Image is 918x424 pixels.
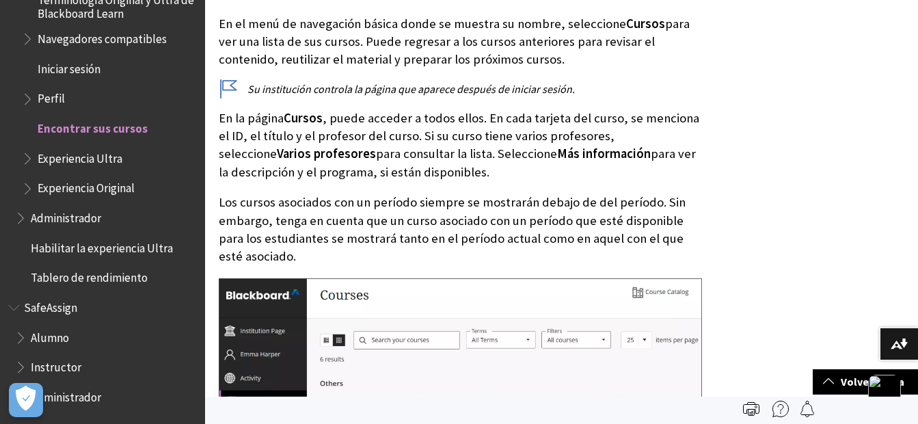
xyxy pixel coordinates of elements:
[277,146,376,161] span: Varios profesores
[31,266,148,284] span: Tablero de rendimiento
[38,117,148,135] span: Encontrar sus cursos
[557,146,651,161] span: Más información
[284,110,323,126] span: Cursos
[31,237,173,255] span: Habilitar la experiencia Ultra
[38,27,167,46] span: Navegadores compatibles
[626,16,665,31] span: Cursos
[813,369,918,395] a: Volver arriba
[8,296,197,409] nav: Book outline for Blackboard SafeAssign
[219,109,702,181] p: En la página , puede acceder a todos ellos. En cada tarjeta del curso, se menciona el ID, el títu...
[772,401,789,417] img: More help
[31,356,81,374] span: Instructor
[38,177,135,196] span: Experiencia Original
[31,326,69,345] span: Alumno
[31,386,101,404] span: Administrador
[38,57,100,76] span: Iniciar sesión
[38,147,122,165] span: Experiencia Ultra
[799,401,815,417] img: Follow this page
[219,194,702,265] p: Los cursos asociados con un período siempre se mostrarán debajo de del período. Sin embargo, teng...
[31,207,101,225] span: Administrador
[9,383,43,417] button: Abrir preferencias
[219,81,702,96] p: Su institución controla la página que aparece después de iniciar sesión.
[743,401,759,417] img: Print
[38,88,65,106] span: Perfil
[24,296,77,315] span: SafeAssign
[219,15,702,69] p: En el menú de navegación básica donde se muestra su nombre, seleccione para ver una lista de sus ...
